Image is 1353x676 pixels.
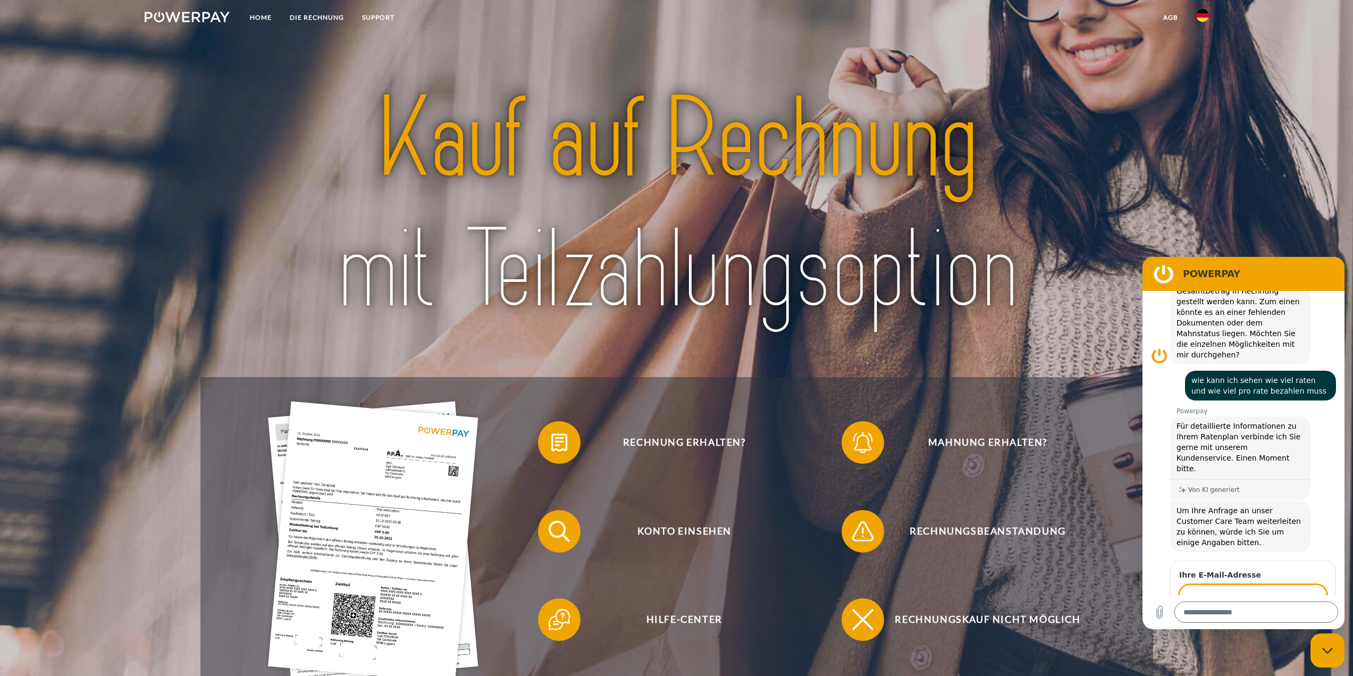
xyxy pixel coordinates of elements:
button: Mahnung erhalten? [842,421,1118,464]
span: Rechnungskauf nicht möglich [858,598,1118,641]
img: logo-powerpay-white.svg [145,12,230,22]
iframe: Schaltfläche zum Öffnen des Messaging-Fensters; Konversation läuft [1310,633,1344,667]
iframe: Messaging-Fenster [1142,257,1344,629]
img: qb_warning.svg [850,518,876,545]
a: SUPPORT [353,8,404,27]
a: DIE RECHNUNG [281,8,353,27]
span: Rechnung erhalten? [554,421,814,464]
a: agb [1154,8,1187,27]
img: qb_bill.svg [546,429,573,456]
button: Rechnung erhalten? [538,421,814,464]
button: Rechnungskauf nicht möglich [842,598,1118,641]
a: Home [241,8,281,27]
img: qb_close.svg [850,606,876,633]
span: Mahnung erhalten? [858,421,1118,464]
span: Rechnungsbeanstandung [858,510,1118,553]
img: title-powerpay_de.svg [256,68,1098,342]
img: de [1196,9,1209,22]
button: Hilfe-Center [538,598,814,641]
button: Konto einsehen [538,510,814,553]
span: Hilfe-Center [554,598,814,641]
img: qb_bell.svg [850,429,876,456]
img: qb_help.svg [546,606,573,633]
button: Rechnungsbeanstandung [842,510,1118,553]
span: Konto einsehen [554,510,814,553]
img: qb_search.svg [546,518,573,545]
